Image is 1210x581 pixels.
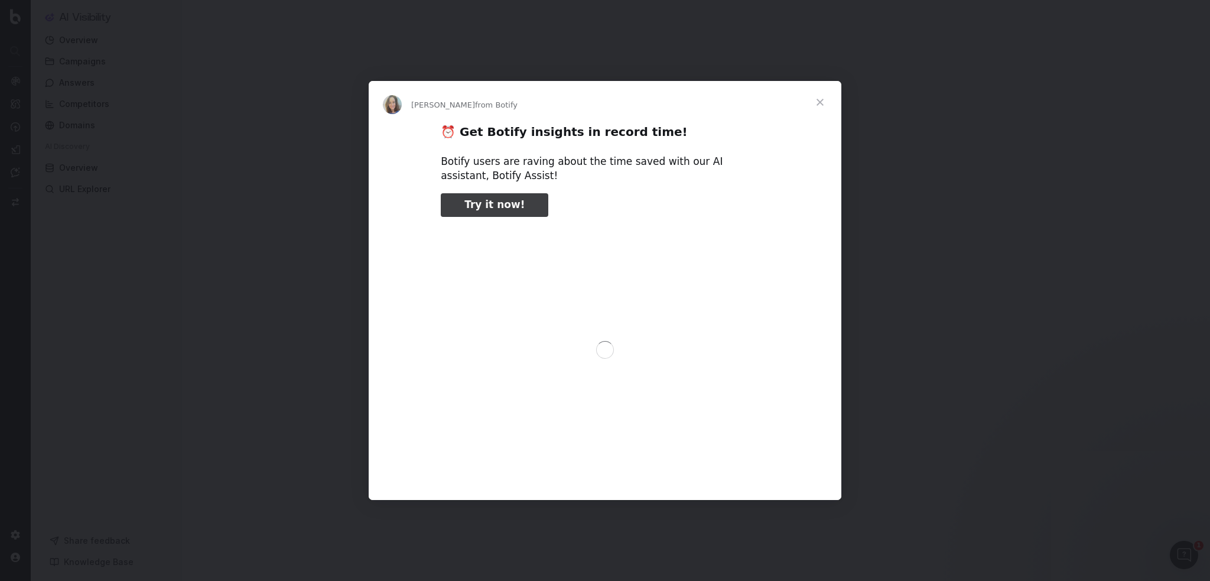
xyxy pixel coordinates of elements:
[411,100,475,109] span: [PERSON_NAME]
[383,95,402,114] img: Profile image for Colleen
[441,155,769,183] div: Botify users are raving about the time saved with our AI assistant, Botify Assist!
[464,199,525,210] span: Try it now!
[441,193,548,217] a: Try it now!
[799,81,841,124] span: Close
[475,100,518,109] span: from Botify
[441,124,769,146] h2: ⏰ Get Botify insights in record time!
